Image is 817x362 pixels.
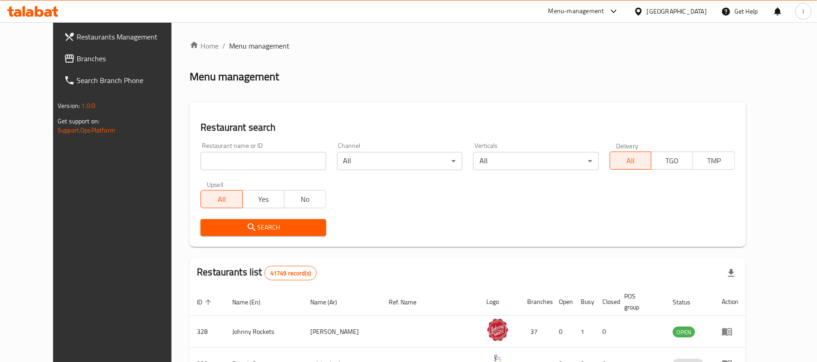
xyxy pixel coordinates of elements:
[58,124,115,136] a: Support.OpsPlatform
[714,288,746,316] th: Action
[802,6,804,16] span: l
[77,31,182,42] span: Restaurants Management
[190,316,225,348] td: 328
[520,288,552,316] th: Branches
[190,69,279,84] h2: Menu management
[486,318,509,341] img: Johnny Rockets
[473,152,598,170] div: All
[57,69,190,91] a: Search Branch Phone
[288,193,323,206] span: No
[520,316,552,348] td: 37
[58,100,80,112] span: Version:
[693,152,735,170] button: TMP
[573,288,595,316] th: Busy
[205,193,239,206] span: All
[208,222,318,233] span: Search
[242,190,284,208] button: Yes
[651,152,693,170] button: TGO
[81,100,95,112] span: 1.0.0
[673,297,702,308] span: Status
[337,152,462,170] div: All
[190,40,746,51] nav: breadcrumb
[595,288,617,316] th: Closed
[310,297,349,308] span: Name (Ar)
[246,193,281,206] span: Yes
[722,326,739,337] div: Menu
[284,190,326,208] button: No
[197,297,214,308] span: ID
[610,152,652,170] button: All
[548,6,604,17] div: Menu-management
[552,316,573,348] td: 0
[265,269,316,278] span: 41749 record(s)
[229,40,289,51] span: Menu management
[595,316,617,348] td: 0
[222,40,225,51] li: /
[225,316,303,348] td: Johnny Rockets
[479,288,520,316] th: Logo
[190,40,219,51] a: Home
[201,121,735,134] h2: Restaurant search
[614,154,648,167] span: All
[77,75,182,86] span: Search Branch Phone
[720,262,742,284] div: Export file
[207,181,224,187] label: Upsell
[201,152,326,170] input: Search for restaurant name or ID..
[197,265,317,280] h2: Restaurants list
[201,190,243,208] button: All
[389,297,429,308] span: Ref. Name
[232,297,272,308] span: Name (En)
[624,291,655,313] span: POS group
[616,142,639,149] label: Delivery
[58,115,99,127] span: Get support on:
[552,288,573,316] th: Open
[573,316,595,348] td: 1
[57,26,190,48] a: Restaurants Management
[57,48,190,69] a: Branches
[655,154,690,167] span: TGO
[697,154,731,167] span: TMP
[647,6,707,16] div: [GEOGRAPHIC_DATA]
[303,316,382,348] td: [PERSON_NAME]
[673,327,695,338] span: OPEN
[264,266,317,280] div: Total records count
[77,53,182,64] span: Branches
[201,219,326,236] button: Search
